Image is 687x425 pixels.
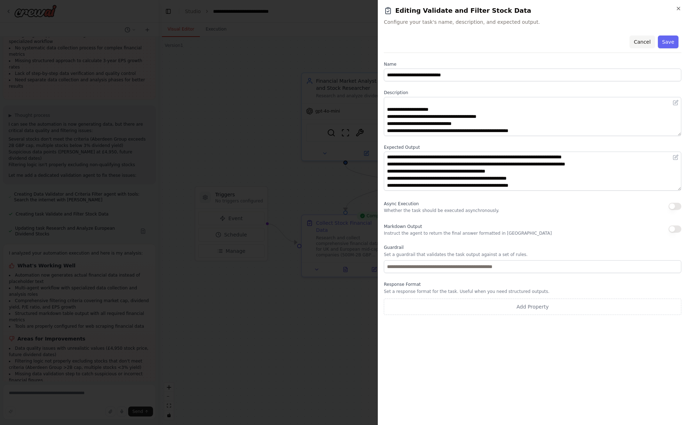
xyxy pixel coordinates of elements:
label: Expected Output [384,145,681,150]
span: Configure your task's name, description, and expected output. [384,18,681,26]
span: Markdown Output [384,224,422,229]
button: Add Property [384,299,681,315]
label: Description [384,90,681,96]
span: Async Execution [384,201,419,206]
p: Set a guardrail that validates the task output against a set of rules. [384,252,681,257]
button: Open in editor [671,153,680,162]
label: Name [384,61,681,67]
p: Set a response format for the task. Useful when you need structured outputs. [384,289,681,294]
button: Open in editor [671,98,680,107]
p: Instruct the agent to return the final answer formatted in [GEOGRAPHIC_DATA] [384,230,552,236]
button: Save [658,36,678,48]
label: Guardrail [384,245,681,250]
p: Whether the task should be executed asynchronously. [384,208,499,213]
h2: Editing Validate and Filter Stock Data [384,6,681,16]
button: Cancel [629,36,655,48]
label: Response Format [384,282,681,287]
